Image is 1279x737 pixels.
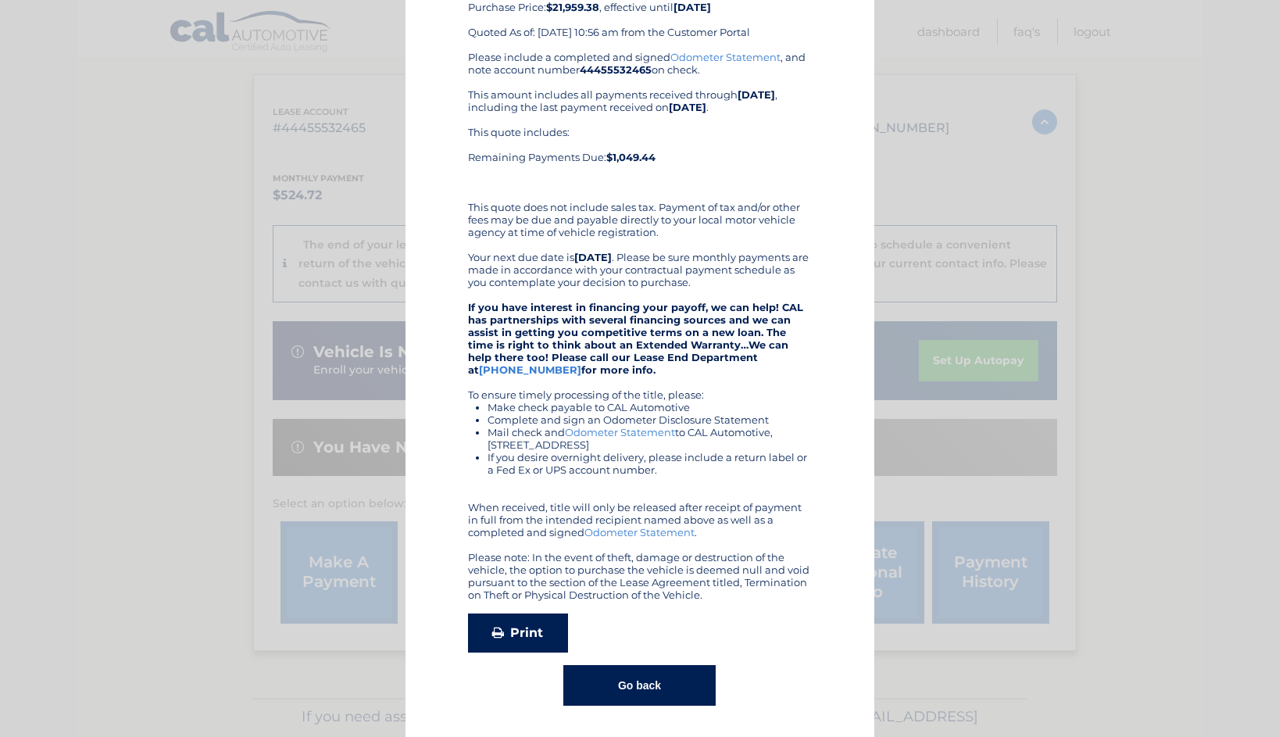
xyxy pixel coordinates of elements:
[468,126,812,188] div: This quote includes: Remaining Payments Due:
[488,426,812,451] li: Mail check and to CAL Automotive, [STREET_ADDRESS]
[468,301,803,376] strong: If you have interest in financing your payoff, we can help! CAL has partnerships with several fin...
[606,151,656,163] b: $1,049.44
[584,526,695,538] a: Odometer Statement
[670,51,781,63] a: Odometer Statement
[468,614,568,653] a: Print
[738,88,775,101] b: [DATE]
[468,51,812,601] div: Please include a completed and signed , and note account number on check. This amount includes al...
[546,1,599,13] b: $21,959.38
[563,665,716,706] button: Go back
[673,1,711,13] b: [DATE]
[479,363,581,376] a: [PHONE_NUMBER]
[574,251,612,263] b: [DATE]
[565,426,675,438] a: Odometer Statement
[488,413,812,426] li: Complete and sign an Odometer Disclosure Statement
[580,63,652,76] b: 44455532465
[488,451,812,476] li: If you desire overnight delivery, please include a return label or a Fed Ex or UPS account number.
[669,101,706,113] b: [DATE]
[488,401,812,413] li: Make check payable to CAL Automotive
